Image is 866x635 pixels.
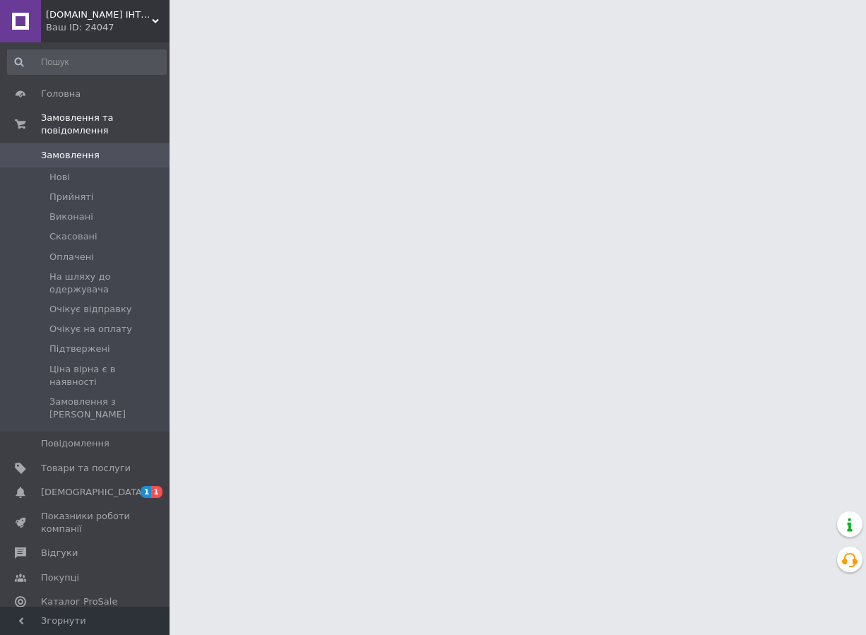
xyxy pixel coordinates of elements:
span: Замовлення [41,149,100,162]
span: Очікує на оплату [49,323,132,336]
span: Відгуки [41,547,78,559]
span: Підтвержені [49,343,110,355]
span: Прийняті [49,191,93,203]
span: Замовлення з [PERSON_NAME] [49,396,165,421]
span: 1 [141,486,152,498]
div: Ваш ID: 24047 [46,21,170,34]
span: Повідомлення [41,437,109,450]
span: Каталог ProSale [41,595,117,608]
span: Головна [41,88,81,100]
input: Пошук [7,49,167,75]
span: Замовлення та повідомлення [41,112,170,137]
span: 100WATT.IN.UA ІНТЕРНЕТ-МАГАЗИН [46,8,152,21]
span: Товари та послуги [41,462,131,475]
span: Нові [49,171,70,184]
span: Покупці [41,571,79,584]
span: 1 [151,486,162,498]
span: Скасовані [49,230,97,243]
span: Оплачені [49,251,94,263]
span: [DEMOGRAPHIC_DATA] [41,486,146,499]
span: Виконані [49,210,93,223]
span: На шляху до одержувача [49,271,165,296]
span: Ціна вірна є в наявності [49,363,165,388]
span: Показники роботи компанії [41,510,131,535]
span: Очікує відправку [49,303,132,316]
